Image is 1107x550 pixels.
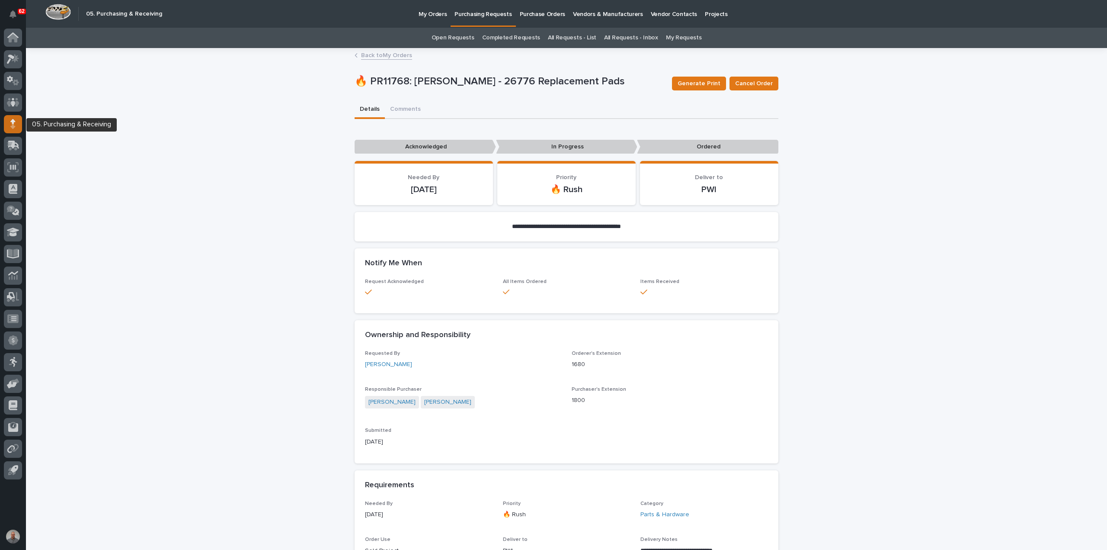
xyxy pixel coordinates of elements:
[355,75,665,88] p: 🔥 PR11768: [PERSON_NAME] - 26776 Replacement Pads
[666,28,702,48] a: My Requests
[355,140,496,154] p: Acknowledged
[385,101,426,119] button: Comments
[640,501,663,506] span: Category
[11,10,22,24] div: Notifications62
[19,8,25,14] p: 62
[650,184,768,195] p: PWI
[604,28,658,48] a: All Requests - Inbox
[672,77,726,90] button: Generate Print
[508,184,625,195] p: 🔥 Rush
[735,79,773,88] span: Cancel Order
[365,510,493,519] p: [DATE]
[640,279,679,284] span: Items Received
[572,351,621,356] span: Orderer's Extension
[365,351,400,356] span: Requested By
[695,174,723,180] span: Deliver to
[496,140,637,154] p: In Progress
[556,174,576,180] span: Priority
[365,481,414,490] h2: Requirements
[365,279,424,284] span: Request Acknowledged
[637,140,778,154] p: Ordered
[572,360,768,369] p: 1680
[365,428,391,433] span: Submitted
[361,50,412,60] a: Back toMy Orders
[365,360,412,369] a: [PERSON_NAME]
[365,437,561,447] p: [DATE]
[355,101,385,119] button: Details
[503,501,521,506] span: Priority
[365,184,483,195] p: [DATE]
[365,331,470,340] h2: Ownership and Responsibility
[503,510,630,519] p: 🔥 Rush
[408,174,439,180] span: Needed By
[548,28,596,48] a: All Requests - List
[432,28,474,48] a: Open Requests
[4,527,22,546] button: users-avatar
[4,5,22,23] button: Notifications
[640,510,689,519] a: Parts & Hardware
[365,259,422,268] h2: Notify Me When
[640,537,678,542] span: Delivery Notes
[503,537,528,542] span: Deliver to
[678,79,720,88] span: Generate Print
[365,387,422,392] span: Responsible Purchaser
[503,279,547,284] span: All Items Ordered
[365,501,393,506] span: Needed By
[482,28,540,48] a: Completed Requests
[365,537,390,542] span: Order Use
[424,398,471,407] a: [PERSON_NAME]
[368,398,416,407] a: [PERSON_NAME]
[572,387,626,392] span: Purchaser's Extension
[45,4,71,20] img: Workspace Logo
[86,10,162,18] h2: 05. Purchasing & Receiving
[729,77,778,90] button: Cancel Order
[572,396,768,405] p: 1800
